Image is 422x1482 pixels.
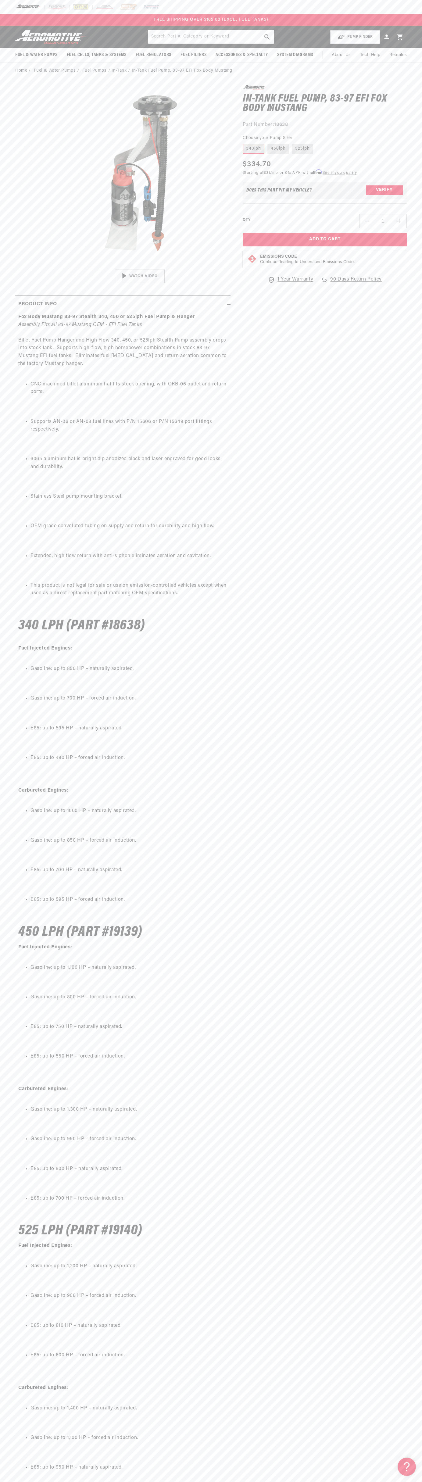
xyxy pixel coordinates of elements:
li: In-Tank Fuel Pump, 83-97 EFI Fox Body Mustang [132,67,232,74]
strong: Fuel Injected Engines [18,945,71,950]
summary: Fuel Cells, Tanks & Systems [62,48,131,62]
summary: Fuel & Water Pumps [11,48,62,62]
media-gallery: Gallery Viewer [15,85,231,283]
a: Fuel & Water Pumps [34,67,76,74]
li: Gasoline: up to 1000 HP – naturally aspirated. [30,807,227,815]
label: QTY [243,217,250,223]
li: E85: up to 900 HP – naturally aspirated. [30,1165,227,1173]
button: Emissions CodeContinue Reading to Understand Emissions Codes [260,254,356,265]
button: search button [260,30,274,44]
a: 90 Days Return Policy [320,276,382,290]
li: E85: up to 595 HP – forced air induction. [30,896,227,904]
span: About Us [332,53,351,57]
label: 450lph [267,144,289,154]
li: Gasoline: up to 1,100 HP – forced air induction. [30,1434,227,1442]
a: Fuel Pumps [82,67,107,74]
li: Gasoline: up to 850 HP – forced air induction. [30,837,227,845]
li: This product is not legal for sale or use on emission-controlled vehicles except when used as a d... [30,582,227,597]
li: CNC machined billet aluminum hat fits stock opening, with ORB-06 outlet and return ports. [30,381,227,396]
strong: Carbureted Engines [18,1086,67,1091]
a: About Us [327,48,356,63]
li: E85: up to 700 HP – forced air induction. [30,1195,227,1203]
li: 6065 aluminum hat is bright dip anodized black and laser engraved for good looks and durability. [30,455,227,471]
span: FREE SHIPPING OVER $109.00 (EXCL. FUEL TANKS) [154,17,268,22]
button: PUMP FINDER [330,30,380,44]
legend: Choose your Pump Size: [243,135,292,141]
p: : [18,1242,227,1258]
span: 90 Days Return Policy [330,276,382,290]
button: Add to Cart [243,233,407,247]
label: 525lph [292,144,313,154]
p: : [18,637,227,660]
li: E85: up to 600 HP – forced air induction. [30,1351,227,1359]
span: Affirm [311,170,322,174]
span: Tech Help [360,52,380,59]
label: 340lph [243,144,264,154]
li: Supports AN-06 or AN-08 fuel lines with P/N 15606 or P/N 15649 port fittings respectively. [30,418,227,434]
summary: Accessories & Specialty [211,48,273,62]
li: Gasoline: up to 1,300 HP – naturally aspirated. [30,1106,227,1114]
strong: Carbureted Engines [18,1385,67,1390]
a: See if you qualify - Learn more about Affirm Financing (opens in modal) [323,171,357,175]
li: OEM grade convoluted tubing on supply and return for durability and high flow. [30,522,227,530]
img: Aeromotive [13,30,89,44]
strong: Fuel Injected Engines [18,646,71,651]
li: Gasoline: up to 950 HP – forced air induction. [30,1135,227,1143]
p: : [18,1070,227,1101]
p: Billet Fuel Pump Hanger and High Flow 340, 450, or 525lph Stealth Pump assembly drops into stock ... [18,313,227,376]
img: Emissions code [247,254,257,264]
span: $334.70 [243,159,271,170]
p: Starting at /mo or 0% APR with . [243,170,357,176]
div: Part Number: [243,121,407,129]
nav: breadcrumbs [15,67,407,74]
span: $31 [264,171,270,175]
p: Continue Reading to Understand Emissions Codes [260,260,356,265]
li: E85: up to 550 HP – forced air induction. [30,1053,227,1061]
strong: Fox Body Mustang 83-97 Stealth 340, 450 or 525lph Fuel Pump & Hanger [18,314,195,319]
button: Verify [366,185,403,195]
li: E85: up to 810 HP – naturally aspirated. [30,1322,227,1330]
p: : [18,771,227,802]
h4: 450 LPH (Part #19139) [18,926,227,939]
div: Does This part fit My vehicle? [246,188,312,193]
li: Gasoline: up to 800 HP – forced air induction. [30,993,227,1001]
summary: Fuel Filters [176,48,211,62]
span: 1 Year Warranty [277,276,313,284]
span: Accessories & Specialty [216,52,268,58]
summary: System Diagrams [273,48,318,62]
li: Extended, high flow return with anti-siphon eliminates aeration and cavitation. [30,552,227,560]
li: Gasoline: up to 700 HP – forced air induction. [30,695,227,703]
span: Fuel Cells, Tanks & Systems [67,52,127,58]
li: E85: up to 595 HP – naturally aspirated. [30,725,227,732]
li: In-Tank [112,67,132,74]
li: Gasoline: up to 1,100 HP – naturally aspirated. [30,964,227,972]
li: E85: up to 490 HP – forced air induction. [30,754,227,762]
summary: Rebuilds [385,48,412,63]
input: Search by Part Number, Category or Keyword [148,30,274,44]
strong: Emissions Code [260,254,297,259]
h4: 525 LPH (Part #19140) [18,1224,227,1237]
summary: Fuel Regulators [131,48,176,62]
span: Fuel Regulators [136,52,171,58]
span: Rebuilds [389,52,407,59]
h2: Product Info [18,300,57,308]
li: E85: up to 950 HP – naturally aspirated. [30,1464,227,1472]
strong: 18638 [274,122,288,127]
h4: 340 LPH (Part #18638) [18,619,227,632]
li: Gasoline: up to 1,200 HP – naturally aspirated. [30,1262,227,1270]
em: Assembly Fits all 83-97 Mustang OEM - EFI Fuel Tanks [18,322,142,327]
a: 1 Year Warranty [268,276,313,284]
li: Gasoline: up to 850 HP – naturally aspirated. [30,665,227,673]
p: : [18,943,227,959]
summary: Product Info [15,295,231,313]
strong: Fuel Injected Engines [18,1243,71,1248]
li: E85: up to 700 HP – naturally aspirated. [30,866,227,874]
a: Home [15,67,27,74]
h1: In-Tank Fuel Pump, 83-97 EFI Fox Body Mustang [243,94,407,113]
p: : [18,1368,227,1399]
span: Fuel Filters [181,52,206,58]
li: Stainless Steel pump mounting bracket. [30,493,227,501]
li: Gasoline: up to 1,400 HP – naturally aspirated. [30,1405,227,1412]
span: System Diagrams [277,52,313,58]
span: Fuel & Water Pumps [15,52,58,58]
